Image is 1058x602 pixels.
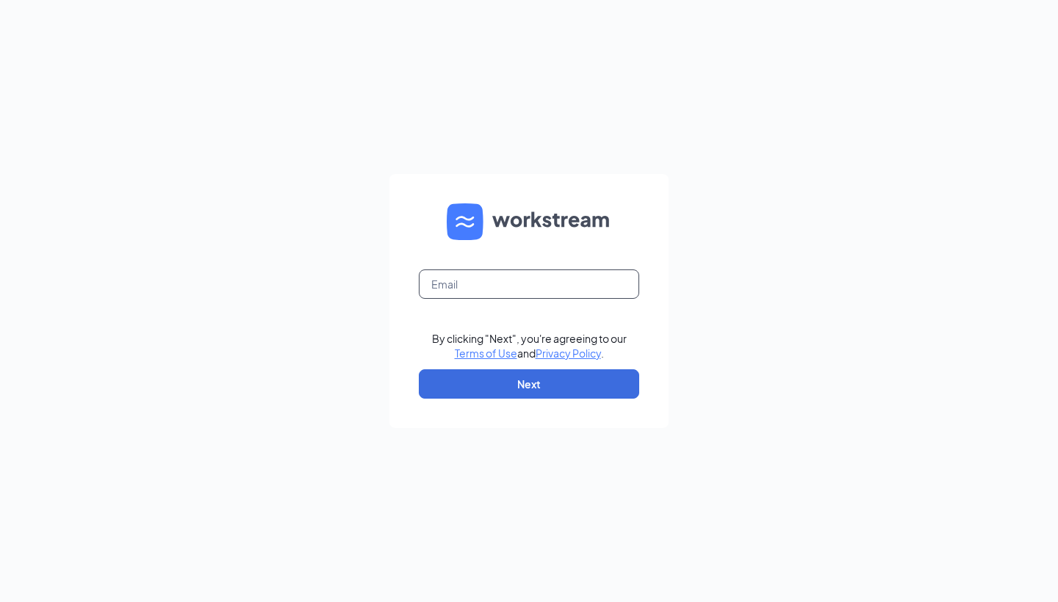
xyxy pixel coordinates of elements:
[432,331,627,360] div: By clicking "Next", you're agreeing to our and .
[419,369,639,399] button: Next
[455,347,517,360] a: Terms of Use
[536,347,601,360] a: Privacy Policy
[447,203,611,240] img: WS logo and Workstream text
[419,269,639,299] input: Email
